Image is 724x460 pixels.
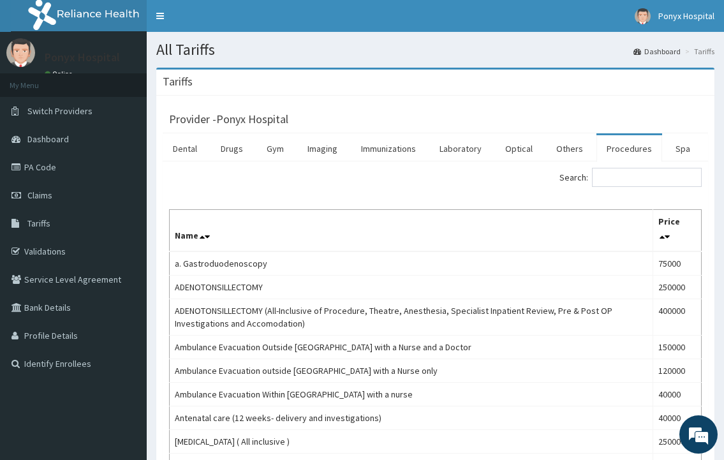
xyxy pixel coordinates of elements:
a: Dental [163,135,207,162]
td: 150000 [653,336,701,359]
a: Optical [495,135,543,162]
img: d_794563401_company_1708531726252_794563401 [24,64,52,96]
a: Imaging [297,135,348,162]
h3: Tariffs [163,76,193,87]
label: Search: [559,168,702,187]
th: Name [170,210,653,252]
th: Price [653,210,701,252]
a: Immunizations [351,135,426,162]
div: Chat with us now [66,71,214,88]
span: Ponyx Hospital [658,10,714,22]
td: Ambulance Evacuation Outside [GEOGRAPHIC_DATA] with a Nurse and a Doctor [170,336,653,359]
input: Search: [592,168,702,187]
h1: All Tariffs [156,41,714,58]
img: User Image [6,38,35,67]
td: 250000 [653,430,701,454]
div: Minimize live chat window [209,6,240,37]
td: 120000 [653,359,701,383]
td: 40000 [653,383,701,406]
span: Claims [27,189,52,201]
li: Tariffs [682,46,714,57]
img: User Image [635,8,651,24]
td: 250000 [653,276,701,299]
span: Tariffs [27,218,50,229]
span: Dashboard [27,133,69,145]
td: 40000 [653,406,701,430]
span: We're online! [74,145,176,274]
td: a. Gastroduodenoscopy [170,251,653,276]
a: Procedures [596,135,662,162]
h3: Provider - Ponyx Hospital [169,114,288,125]
td: ADENOTONSILLECTOMY (All-Inclusive of Procedure, Theatre, Anesthesia, Specialist Inpatient Review,... [170,299,653,336]
textarea: Type your message and hit 'Enter' [6,316,243,361]
a: Others [546,135,593,162]
a: Drugs [211,135,253,162]
a: Gym [256,135,294,162]
a: Online [45,70,75,78]
td: 400000 [653,299,701,336]
td: [MEDICAL_DATA] ( All inclusive ) [170,430,653,454]
td: ADENOTONSILLECTOMY [170,276,653,299]
td: Ambulance Evacuation outside [GEOGRAPHIC_DATA] with a Nurse only [170,359,653,383]
span: Switch Providers [27,105,92,117]
p: Ponyx Hospital [45,52,120,63]
a: Laboratory [429,135,492,162]
a: Dashboard [633,46,681,57]
a: Spa [665,135,700,162]
td: Antenatal care (12 weeks- delivery and investigations) [170,406,653,430]
td: Ambulance Evacuation Within [GEOGRAPHIC_DATA] with a nurse [170,383,653,406]
td: 75000 [653,251,701,276]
